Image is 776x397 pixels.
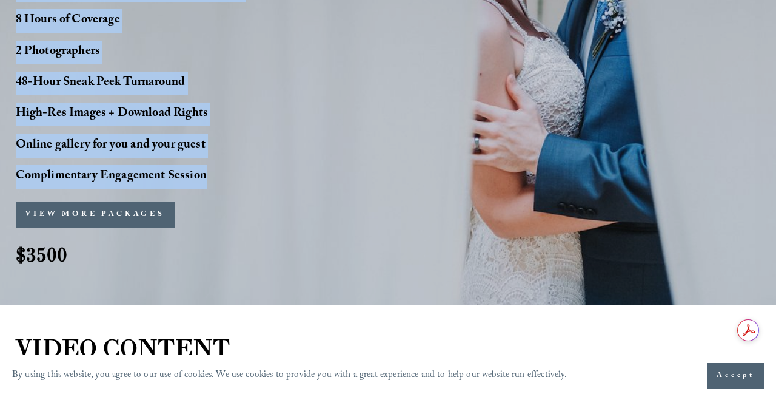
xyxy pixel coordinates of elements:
button: VIEW MORE PACKAGES [16,202,175,228]
span: Accept [717,370,755,382]
strong: 48-Hour Sneak Peek Turnaround [16,73,186,93]
strong: Complimentary Engagement Session [16,166,207,187]
strong: 8 Hours of Coverage [16,10,120,31]
strong: High-Res Images + Download Rights [16,104,208,124]
strong: VIDEO CONTENT [16,333,230,363]
strong: Online gallery for you and your guest [16,135,206,156]
strong: $3500 [16,242,67,267]
button: Accept [707,363,764,389]
strong: 2 Photographers [16,42,101,63]
p: By using this website, you agree to our use of cookies. We use cookies to provide you with a grea... [12,367,567,385]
